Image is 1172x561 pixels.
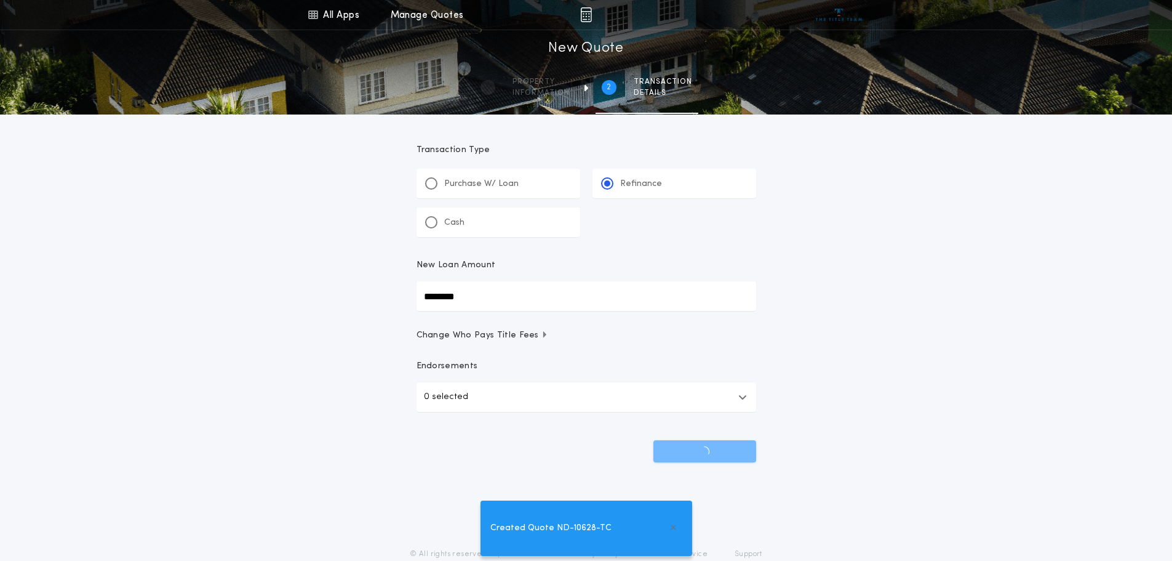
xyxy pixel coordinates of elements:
button: Change Who Pays Title Fees [417,329,756,342]
input: New Loan Amount [417,281,756,311]
span: information [512,88,570,98]
span: Property [512,77,570,87]
span: Change Who Pays Title Fees [417,329,549,342]
p: Endorsements [417,360,756,373]
h1: New Quote [548,39,623,59]
button: 0 selected [417,382,756,412]
span: details [634,88,692,98]
img: img [580,7,592,22]
p: New Loan Amount [417,259,496,272]
p: Refinance [620,178,662,190]
span: Created Quote ND-10628-TC [490,522,612,535]
img: vs-icon [816,9,862,21]
p: Cash [444,217,464,229]
span: Transaction [634,77,692,87]
h2: 2 [607,83,611,92]
p: Transaction Type [417,144,756,156]
p: Purchase W/ Loan [444,178,519,190]
p: 0 selected [424,390,468,405]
